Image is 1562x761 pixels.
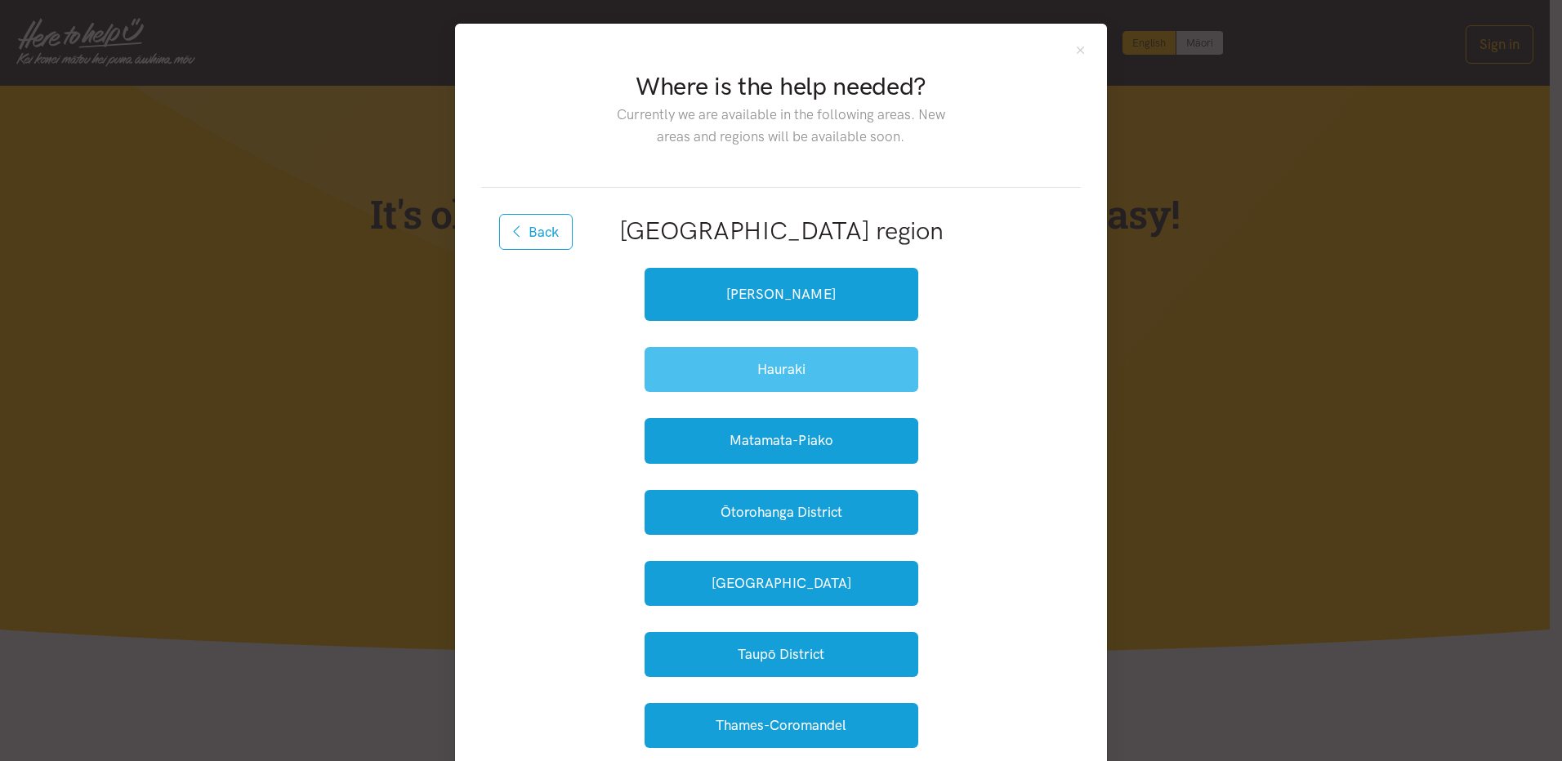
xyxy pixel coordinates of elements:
button: Ōtorohanga District [645,490,918,535]
h2: Where is the help needed? [604,69,957,104]
button: Hauraki [645,347,918,392]
a: [PERSON_NAME] [645,268,918,321]
button: Thames-Coromandel [645,703,918,748]
button: Matamata-Piako [645,418,918,463]
button: Back [499,214,573,250]
p: Currently we are available in the following areas. New areas and regions will be available soon. [604,104,957,148]
button: [GEOGRAPHIC_DATA] [645,561,918,606]
h2: [GEOGRAPHIC_DATA] region [507,214,1055,248]
button: Taupō District [645,632,918,677]
button: Close [1073,43,1087,57]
